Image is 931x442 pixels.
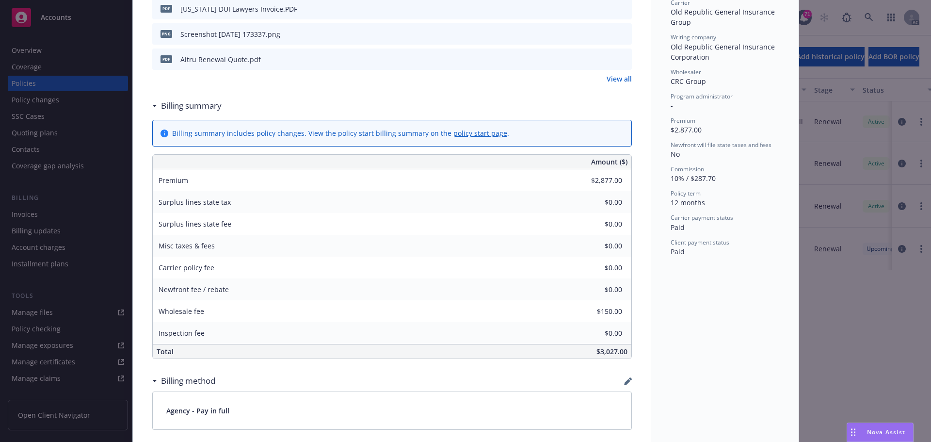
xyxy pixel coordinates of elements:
[604,29,611,39] button: download file
[671,165,704,173] span: Commission
[159,285,229,294] span: Newfront fee / rebate
[180,54,261,65] div: Altru Renewal Quote.pdf
[867,428,905,436] span: Nova Assist
[604,4,611,14] button: download file
[172,128,509,138] div: Billing summary includes policy changes. View the policy start billing summary on the .
[591,157,627,167] span: Amount ($)
[604,54,611,65] button: download file
[671,7,777,27] span: Old Republic General Insurance Group
[671,42,777,62] span: Old Republic General Insurance Corporation
[161,375,215,387] h3: Billing method
[671,149,680,159] span: No
[619,4,628,14] button: preview file
[847,423,859,442] div: Drag to move
[565,304,628,319] input: 0.00
[565,173,628,188] input: 0.00
[619,54,628,65] button: preview file
[152,375,215,387] div: Billing method
[671,116,695,125] span: Premium
[671,189,701,197] span: Policy term
[161,99,222,112] h3: Billing summary
[180,4,297,14] div: [US_STATE] DUI Lawyers Invoice.PDF
[159,241,215,250] span: Misc taxes & fees
[180,29,280,39] div: Screenshot [DATE] 173337.png
[159,328,205,338] span: Inspection fee
[619,29,628,39] button: preview file
[161,30,172,37] span: png
[671,198,705,207] span: 12 months
[671,77,706,86] span: CRC Group
[159,197,231,207] span: Surplus lines state tax
[161,5,172,12] span: PDF
[671,68,701,76] span: Wholesaler
[159,219,231,229] span: Surplus lines state fee
[671,238,729,246] span: Client payment status
[152,99,222,112] div: Billing summary
[159,263,214,272] span: Carrier policy fee
[159,307,204,316] span: Wholesale fee
[453,129,507,138] a: policy start page
[157,347,174,356] span: Total
[671,141,771,149] span: Newfront will file state taxes and fees
[671,247,685,256] span: Paid
[565,195,628,210] input: 0.00
[565,282,628,297] input: 0.00
[671,174,716,183] span: 10% / $287.70
[161,55,172,63] span: pdf
[671,101,673,110] span: -
[847,423,914,442] button: Nova Assist
[565,217,628,231] input: 0.00
[607,74,632,84] a: View all
[565,261,628,275] input: 0.00
[671,223,685,232] span: Paid
[565,326,628,341] input: 0.00
[596,347,627,356] span: $3,027.00
[153,392,631,429] div: Agency - Pay in full
[671,33,716,41] span: Writing company
[671,92,733,100] span: Program administrator
[671,125,702,134] span: $2,877.00
[565,239,628,253] input: 0.00
[159,176,188,185] span: Premium
[671,213,733,222] span: Carrier payment status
